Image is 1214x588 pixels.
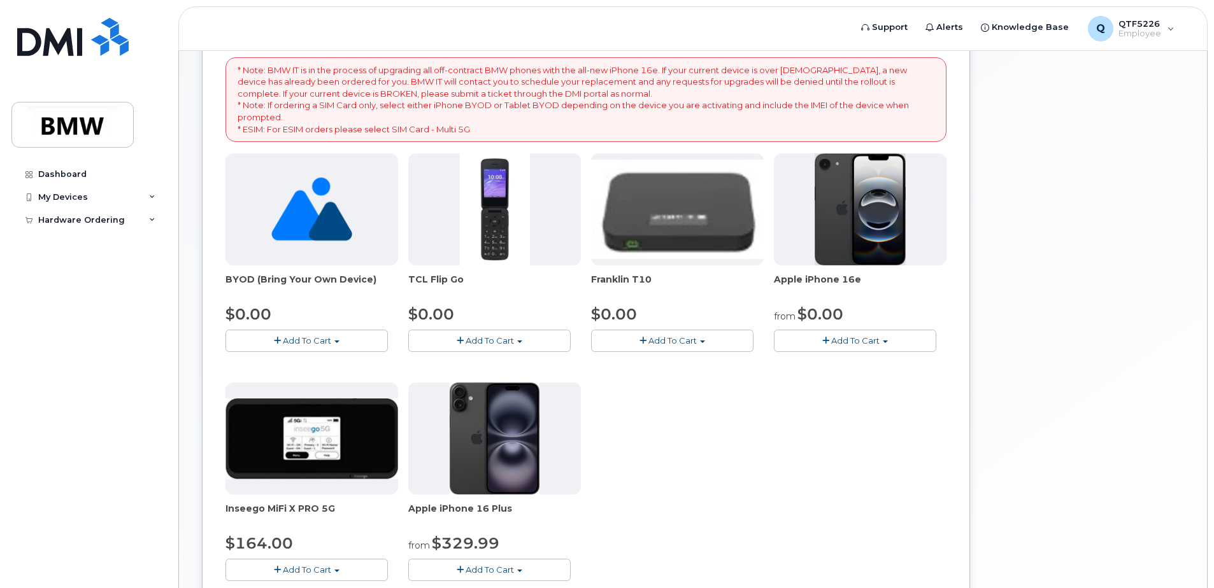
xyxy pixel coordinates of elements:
span: $0.00 [591,305,637,323]
span: $0.00 [797,305,843,323]
span: Knowledge Base [992,21,1069,34]
img: cut_small_inseego_5G.jpg [225,398,398,479]
img: iphone16e.png [815,153,906,265]
a: Knowledge Base [972,15,1078,40]
div: QTF5226 [1079,16,1183,41]
p: * Note: BMW IT is in the process of upgrading all off-contract BMW phones with the all-new iPhone... [238,64,934,135]
span: Q [1096,21,1105,36]
button: Add To Cart [408,559,571,581]
div: Inseego MiFi X PRO 5G [225,502,398,528]
small: from [408,540,430,551]
button: Add To Cart [225,330,388,352]
span: Add To Cart [466,335,514,346]
div: BYOD (Bring Your Own Device) [225,273,398,298]
span: Employee [1118,29,1161,39]
span: Add To Cart [283,335,331,346]
span: Add To Cart [831,335,880,346]
iframe: Messenger Launcher [1159,533,1204,578]
span: $329.99 [432,534,499,552]
small: from [774,311,796,322]
span: QTF5226 [1118,18,1161,29]
button: Add To Cart [591,330,753,352]
span: $0.00 [225,305,271,323]
div: Apple iPhone 16e [774,273,946,298]
span: Add To Cart [283,564,331,575]
span: Add To Cart [648,335,697,346]
a: Alerts [917,15,972,40]
button: Add To Cart [225,559,388,581]
span: Alerts [936,21,963,34]
div: TCL Flip Go [408,273,581,298]
div: Apple iPhone 16 Plus [408,502,581,528]
a: Support [852,15,917,40]
span: $0.00 [408,305,454,323]
span: Support [872,21,908,34]
button: Add To Cart [408,330,571,352]
img: no_image_found-2caef05468ed5679b831cfe6fc140e25e0c280774317ffc20a367ab7fd17291e.png [271,153,352,265]
img: TCL_FLIP_MODE.jpg [460,153,530,265]
div: Franklin T10 [591,273,764,298]
span: Add To Cart [466,564,514,575]
img: t10.jpg [591,160,764,260]
span: $164.00 [225,534,293,552]
button: Add To Cart [774,330,936,352]
img: iphone_16_plus.png [450,382,539,494]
